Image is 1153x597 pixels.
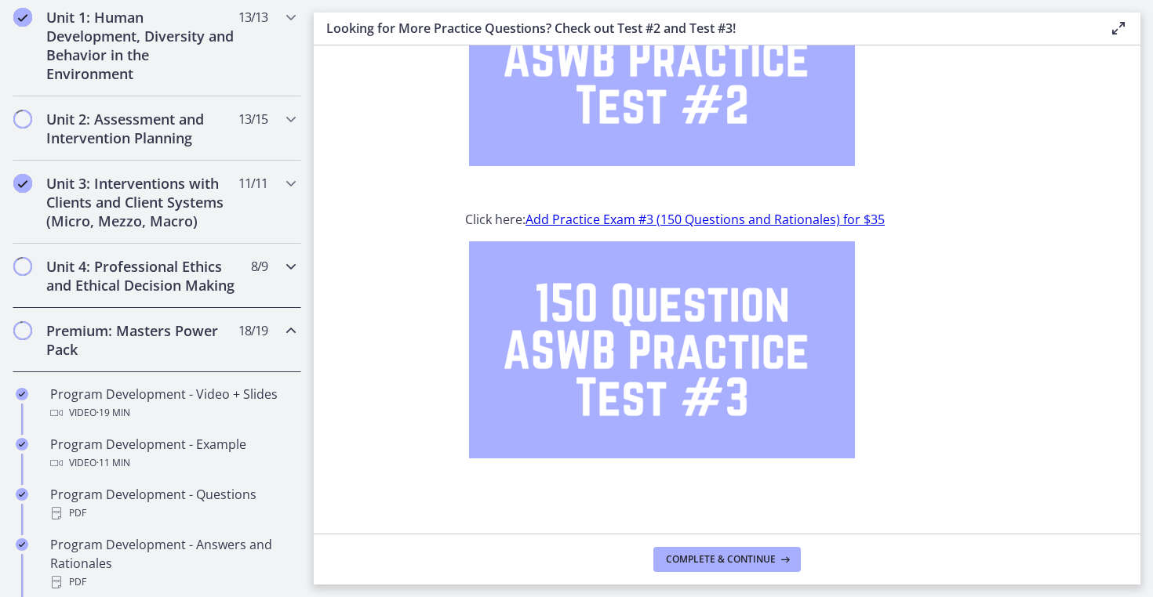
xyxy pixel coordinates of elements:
i: Completed [16,538,28,551]
p: Click here: [465,210,989,229]
a: Add Practice Exam #3 (150 Questions and Rationales) for $35 [526,211,885,228]
div: Video [50,403,295,422]
i: Completed [13,174,32,193]
div: PDF [50,573,295,592]
h2: Unit 1: Human Development, Diversity and Behavior in the Environment [46,8,238,83]
i: Completed [16,438,28,450]
div: Program Development - Questions [50,485,295,523]
i: Completed [16,488,28,501]
span: 18 / 19 [238,321,267,340]
button: Complete & continue [653,547,801,572]
div: Program Development - Answers and Rationales [50,535,295,592]
h2: Unit 3: Interventions with Clients and Client Systems (Micro, Mezzo, Macro) [46,174,238,230]
img: 150_Question_ASWB_Practice_Test__3.png [469,241,855,458]
span: Complete & continue [666,553,776,566]
span: · 19 min [96,403,130,422]
span: · 11 min [96,454,130,472]
h2: Premium: Masters Power Pack [46,321,238,359]
span: 11 / 11 [238,174,267,193]
div: Program Development - Example [50,435,295,472]
i: Completed [16,388,28,400]
span: 13 / 15 [238,110,267,128]
span: 8 / 9 [251,257,267,276]
i: Completed [13,8,32,27]
h3: Looking for More Practice Questions? Check out Test #2 and Test #3! [326,19,1084,38]
div: PDF [50,504,295,523]
h2: Unit 4: Professional Ethics and Ethical Decision Making [46,257,238,295]
div: Program Development - Video + Slides [50,385,295,422]
div: Video [50,454,295,472]
span: 13 / 13 [238,8,267,27]
h2: Unit 2: Assessment and Intervention Planning [46,110,238,147]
